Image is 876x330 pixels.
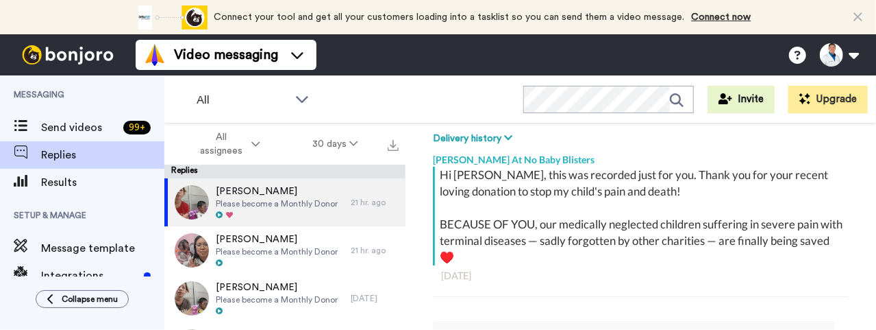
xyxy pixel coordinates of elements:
span: [PERSON_NAME] [216,281,338,294]
div: Hi [PERSON_NAME], this was recorded just for you. Thank you for your recent loving donation to st... [440,167,845,266]
img: vm-color.svg [144,44,166,66]
div: 21 hr. ago [351,245,399,256]
a: [PERSON_NAME]Please become a Monthly Donor21 hr. ago [164,178,405,226]
button: All assignees [167,125,286,163]
div: [PERSON_NAME] At No Baby Blisters [433,146,849,167]
img: c4c5ce93-6aaf-4f69-b3aa-185477421492-thumb.jpg [175,185,209,220]
button: 30 days [286,132,384,156]
span: All assignees [193,130,249,158]
span: Send videos [41,119,118,136]
button: Invite [708,86,775,113]
button: Export all results that match these filters now. [384,134,403,154]
span: Connect your tool and get all your customers loading into a tasklist so you can send them a video... [214,12,685,22]
span: Replies [41,147,164,163]
span: Message template [41,240,164,257]
span: All [197,92,288,108]
span: Collapse menu [62,294,118,305]
div: animation [132,5,208,30]
span: Please become a Monthly Donor [216,198,338,209]
div: [DATE] [351,293,399,304]
a: Connect now [692,12,751,22]
div: 99 + [123,121,151,134]
div: Replies [164,165,405,178]
span: Results [41,174,164,191]
div: [DATE] [441,269,840,283]
button: Delivery history [433,131,516,146]
a: [PERSON_NAME]Please become a Monthly Donor21 hr. ago [164,226,405,274]
img: 39b3b116-d177-42b9-ae6f-902faf37e7c2-thumb.jpg [175,233,209,268]
span: Video messaging [174,45,278,64]
span: Please become a Monthly Donor [216,246,338,257]
button: Collapse menu [36,290,129,308]
div: 21 hr. ago [351,197,399,208]
a: [PERSON_NAME]Please become a Monthly Donor[DATE] [164,274,405,322]
span: [PERSON_NAME] [216,185,338,198]
img: bj-logo-header-white.svg [16,45,119,64]
button: Upgrade [788,86,868,113]
img: export.svg [388,140,399,151]
span: Integrations [41,268,138,284]
span: [PERSON_NAME] [216,233,338,246]
span: Please become a Monthly Donor [216,294,338,305]
img: b5840a14-dab0-4d8c-8b2e-7b200889f2c0-thumb.jpg [175,281,209,316]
